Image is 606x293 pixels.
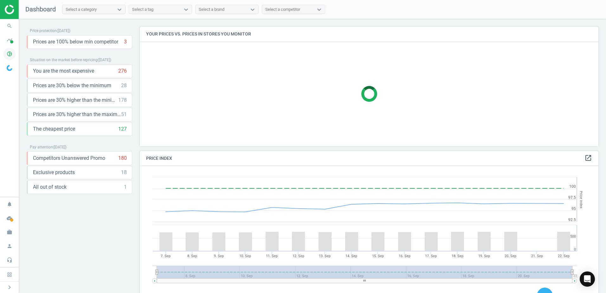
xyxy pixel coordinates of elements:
[140,27,598,42] h4: Your prices vs. prices in stores you monitor
[399,254,410,258] tspan: 16. Sep
[3,198,16,210] i: notifications
[33,184,67,191] span: All out of stock
[3,34,16,46] i: timeline
[425,254,437,258] tspan: 17. Sep
[30,58,98,62] span: Situation on the market before repricing
[33,97,118,104] span: Prices are 30% higher than the minimum
[3,240,16,252] i: person
[568,218,576,222] text: 92.5
[33,82,111,89] span: Prices are 30% below the minimum
[265,7,300,12] div: Select a competitor
[33,68,94,75] span: You are the most expensive
[266,254,278,258] tspan: 11. Sep
[98,58,111,62] span: ( [DATE] )
[372,254,384,258] tspan: 15. Sep
[30,29,57,33] span: Price protection
[132,7,153,12] div: Select a tag
[124,38,127,45] div: 3
[478,254,490,258] tspan: 19. Sep
[505,254,516,258] tspan: 20. Sep
[7,65,12,71] img: wGWNvw8QSZomAAAAABJRU5ErkJggg==
[33,126,75,133] span: The cheapest price
[33,38,118,45] span: Prices are 100% below min competitor
[66,7,97,12] div: Select a category
[239,254,251,258] tspan: 10. Sep
[121,169,127,176] div: 18
[187,254,197,258] tspan: 8. Sep
[6,283,13,291] i: chevron_right
[579,191,583,208] tspan: Price Index
[3,48,16,60] i: pie_chart_outlined
[3,226,16,238] i: work
[569,184,576,189] text: 100
[452,254,463,258] tspan: 18. Sep
[345,254,357,258] tspan: 14. Sep
[140,151,598,166] h4: Price Index
[3,20,16,32] i: search
[574,247,576,251] text: 0
[2,283,17,291] button: chevron_right
[118,97,127,104] div: 178
[293,254,304,258] tspan: 12. Sep
[319,254,331,258] tspan: 13. Sep
[124,184,127,191] div: 1
[568,195,576,200] text: 97.5
[30,145,53,149] span: Pay attention
[3,254,16,266] i: headset_mic
[118,68,127,75] div: 276
[53,145,67,149] span: ( [DATE] )
[25,5,56,13] span: Dashboard
[118,126,127,133] div: 127
[584,154,592,162] a: open_in_new
[5,5,50,14] img: ajHJNr6hYgQAAAAASUVORK5CYII=
[571,206,576,211] text: 95
[531,254,543,258] tspan: 21. Sep
[33,169,75,176] span: Exclusive products
[199,7,224,12] div: Select a brand
[573,274,581,278] tspan: 22. …
[580,271,595,287] div: Open Intercom Messenger
[121,111,127,118] div: 51
[161,254,171,258] tspan: 7. Sep
[118,155,127,162] div: 180
[33,155,105,162] span: Competitors Unanswered Promo
[57,29,70,33] span: ( [DATE] )
[121,82,127,89] div: 28
[570,234,576,238] text: 500
[3,212,16,224] i: cloud_done
[214,254,224,258] tspan: 9. Sep
[33,111,121,118] span: Prices are 30% higher than the maximal
[558,254,570,258] tspan: 22. Sep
